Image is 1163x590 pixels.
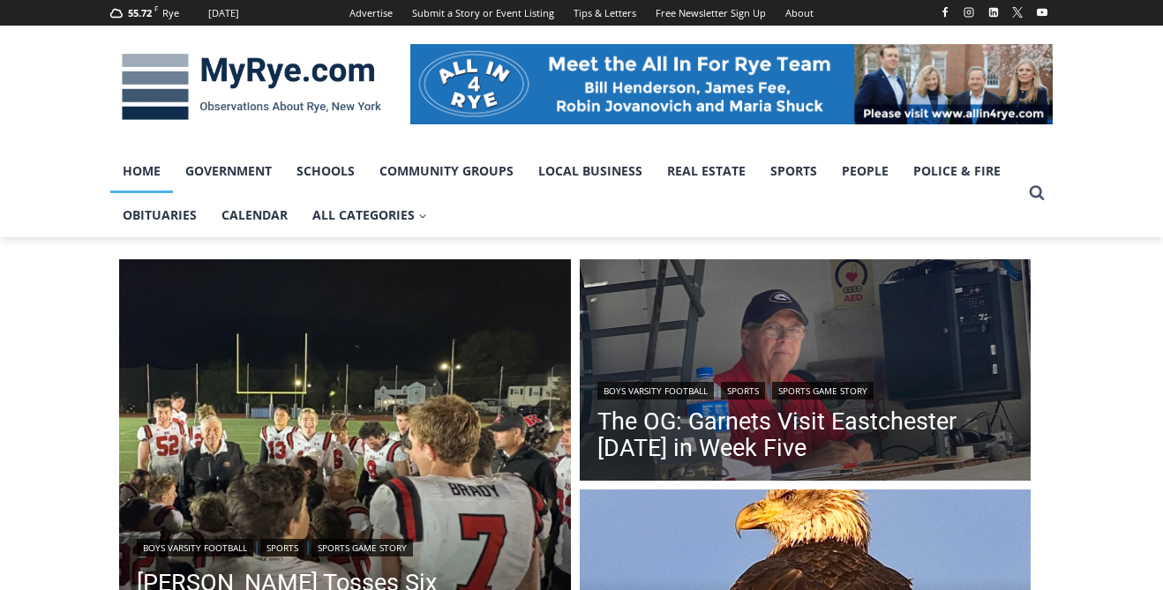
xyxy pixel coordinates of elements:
div: [DATE] [208,5,239,21]
span: All Categories [312,205,427,225]
a: The OG: Garnets Visit Eastchester [DATE] in Week Five [597,408,1014,461]
a: Real Estate [655,149,758,193]
a: YouTube [1032,2,1053,23]
a: Calendar [209,193,300,237]
a: Community Groups [367,149,526,193]
div: Rye [162,5,179,21]
img: MyRye.com [110,41,393,133]
a: Read More The OG: Garnets Visit Eastchester Today in Week Five [580,259,1032,485]
span: F [154,4,158,13]
div: | | [137,535,553,556]
a: Instagram [958,2,979,23]
a: Sports Game Story [772,382,874,400]
a: Sports [721,382,765,400]
a: Local Business [526,149,655,193]
a: Obituaries [110,193,209,237]
img: All in for Rye [410,44,1053,123]
span: 55.72 [128,6,152,19]
nav: Primary Navigation [110,149,1021,238]
img: (PHOTO" Steve “The OG” Feeney in the press box at Rye High School's Nugent Stadium, 2022.) [580,259,1032,485]
a: Sports Game Story [311,539,413,556]
a: Facebook [934,2,956,23]
a: Police & Fire [901,149,1013,193]
a: Boys Varsity Football [597,382,714,400]
a: X [1007,2,1028,23]
a: All Categories [300,193,439,237]
a: Linkedin [983,2,1004,23]
a: People [829,149,901,193]
a: Home [110,149,173,193]
div: | | [597,378,1014,400]
a: Schools [284,149,367,193]
button: View Search Form [1021,177,1053,209]
a: Boys Varsity Football [137,539,253,556]
a: Sports [260,539,304,556]
a: Sports [758,149,829,193]
a: Government [173,149,284,193]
